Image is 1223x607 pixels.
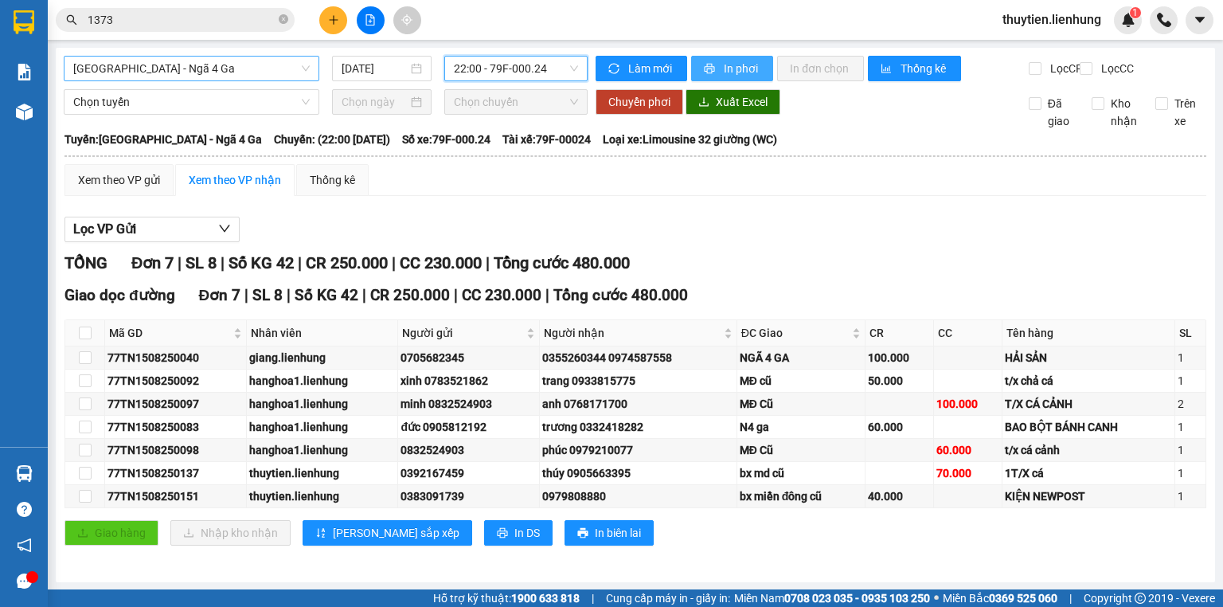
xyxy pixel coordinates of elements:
div: t/x cá cảnh [1005,441,1172,459]
span: close-circle [279,14,288,24]
button: Chuyển phơi [596,89,683,115]
div: 40.000 [868,488,931,505]
div: trương 0332418282 [542,418,734,436]
div: xinh 0783521862 [401,372,537,390]
img: warehouse-icon [16,104,33,120]
span: printer [577,527,588,540]
div: 0705682345 [401,349,537,366]
th: Tên hàng [1002,320,1175,347]
span: Tổng cước 480.000 [553,286,688,304]
span: Tổng cước 480.000 [494,253,630,272]
span: Kho nhận [1104,95,1143,130]
div: 0355260344 0974587558 [542,349,734,366]
div: BAO BỘT BÁNH CANH [1005,418,1172,436]
div: MĐ Cũ [740,441,862,459]
span: Xuất Excel [716,93,768,111]
span: Nha Trang - Ngã 4 Ga [73,57,310,80]
span: printer [704,63,717,76]
div: hanghoa1.lienhung [249,418,396,436]
div: thuytien.lienhung [249,488,396,505]
span: Thống kê [901,60,948,77]
div: phúc 0979210077 [542,441,734,459]
button: printerIn biên lai [565,520,654,546]
span: printer [497,527,508,540]
div: N4 ga [740,418,862,436]
div: 0832524903 [401,441,537,459]
div: thúy 0905663395 [542,464,734,482]
div: 0979808880 [542,488,734,505]
span: TỔNG [64,253,107,272]
div: 100.000 [868,349,931,366]
span: Giao dọc đường [64,286,175,304]
span: | [287,286,291,304]
strong: 1900 633 818 [511,592,580,605]
span: | [178,253,182,272]
span: Cung cấp máy in - giấy in: [606,589,730,607]
td: 77TN1508250083 [105,416,247,439]
span: close-circle [279,13,288,28]
div: 77TN1508250097 [107,395,244,413]
span: ĐC Giao [741,324,849,342]
span: Hỗ trợ kỹ thuật: [433,589,580,607]
span: Lọc CR [1044,60,1085,77]
span: | [221,253,225,272]
div: HẢI SẢN [1005,349,1172,366]
div: 77TN1508250137 [107,464,244,482]
button: caret-down [1186,6,1213,34]
div: Thống kê [310,171,355,189]
div: minh 0832524903 [401,395,537,413]
div: 77TN1508250040 [107,349,244,366]
div: 60.000 [936,441,999,459]
img: logo-vxr [14,10,34,34]
sup: 1 [1130,7,1141,18]
img: solution-icon [16,64,33,80]
div: T/X CÁ CẢNH [1005,395,1172,413]
div: 1 [1178,372,1203,390]
span: Đơn 7 [131,253,174,272]
button: aim [393,6,421,34]
span: down [218,222,231,235]
span: SL 8 [186,253,217,272]
div: 1 [1178,488,1203,505]
td: 77TN1508250137 [105,462,247,485]
th: SL [1175,320,1206,347]
span: [PERSON_NAME] sắp xếp [333,524,459,542]
span: | [362,286,366,304]
span: Số KG 42 [229,253,294,272]
span: Chọn tuyến [73,90,310,114]
span: CC 230.000 [400,253,482,272]
img: phone-icon [1157,13,1171,27]
span: SL 8 [252,286,283,304]
span: | [1069,589,1072,607]
span: bar-chart [881,63,894,76]
span: Trên xe [1168,95,1207,130]
span: Tài xế: 79F-00024 [502,131,591,148]
td: 77TN1508250151 [105,485,247,508]
div: trang 0933815775 [542,372,734,390]
div: KIỆN NEWPOST [1005,488,1172,505]
th: CR [865,320,934,347]
div: 77TN1508250092 [107,372,244,390]
span: Số KG 42 [295,286,358,304]
div: NGÃ 4 GA [740,349,862,366]
span: search [66,14,77,25]
button: bar-chartThống kê [868,56,961,81]
div: MĐ cũ [740,372,862,390]
span: sort-ascending [315,527,326,540]
img: icon-new-feature [1121,13,1135,27]
button: downloadNhập kho nhận [170,520,291,546]
span: | [244,286,248,304]
span: Chuyến: (22:00 [DATE]) [274,131,390,148]
div: 2 [1178,395,1203,413]
div: 0383091739 [401,488,537,505]
span: caret-down [1193,13,1207,27]
div: đức 0905812192 [401,418,537,436]
button: uploadGiao hàng [64,520,158,546]
button: plus [319,6,347,34]
div: 77TN1508250151 [107,488,244,505]
span: Lọc VP Gửi [73,219,136,239]
span: question-circle [17,502,32,517]
b: Tuyến: [GEOGRAPHIC_DATA] - Ngã 4 Ga [64,133,262,146]
span: sync [608,63,622,76]
span: | [486,253,490,272]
